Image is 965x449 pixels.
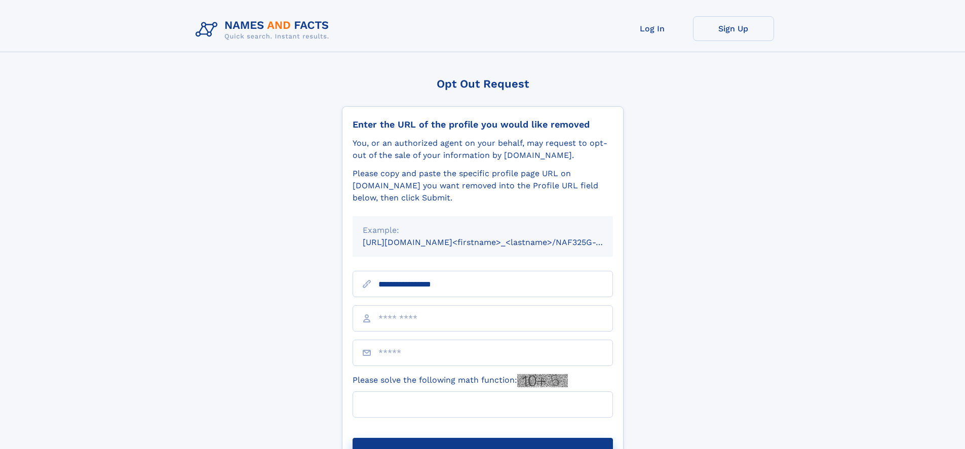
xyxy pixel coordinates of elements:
img: Logo Names and Facts [191,16,337,44]
label: Please solve the following math function: [353,374,568,387]
div: Example: [363,224,603,236]
a: Log In [612,16,693,41]
div: Opt Out Request [342,77,624,90]
a: Sign Up [693,16,774,41]
div: Enter the URL of the profile you would like removed [353,119,613,130]
div: Please copy and paste the specific profile page URL on [DOMAIN_NAME] you want removed into the Pr... [353,168,613,204]
small: [URL][DOMAIN_NAME]<firstname>_<lastname>/NAF325G-xxxxxxxx [363,237,632,247]
div: You, or an authorized agent on your behalf, may request to opt-out of the sale of your informatio... [353,137,613,161]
